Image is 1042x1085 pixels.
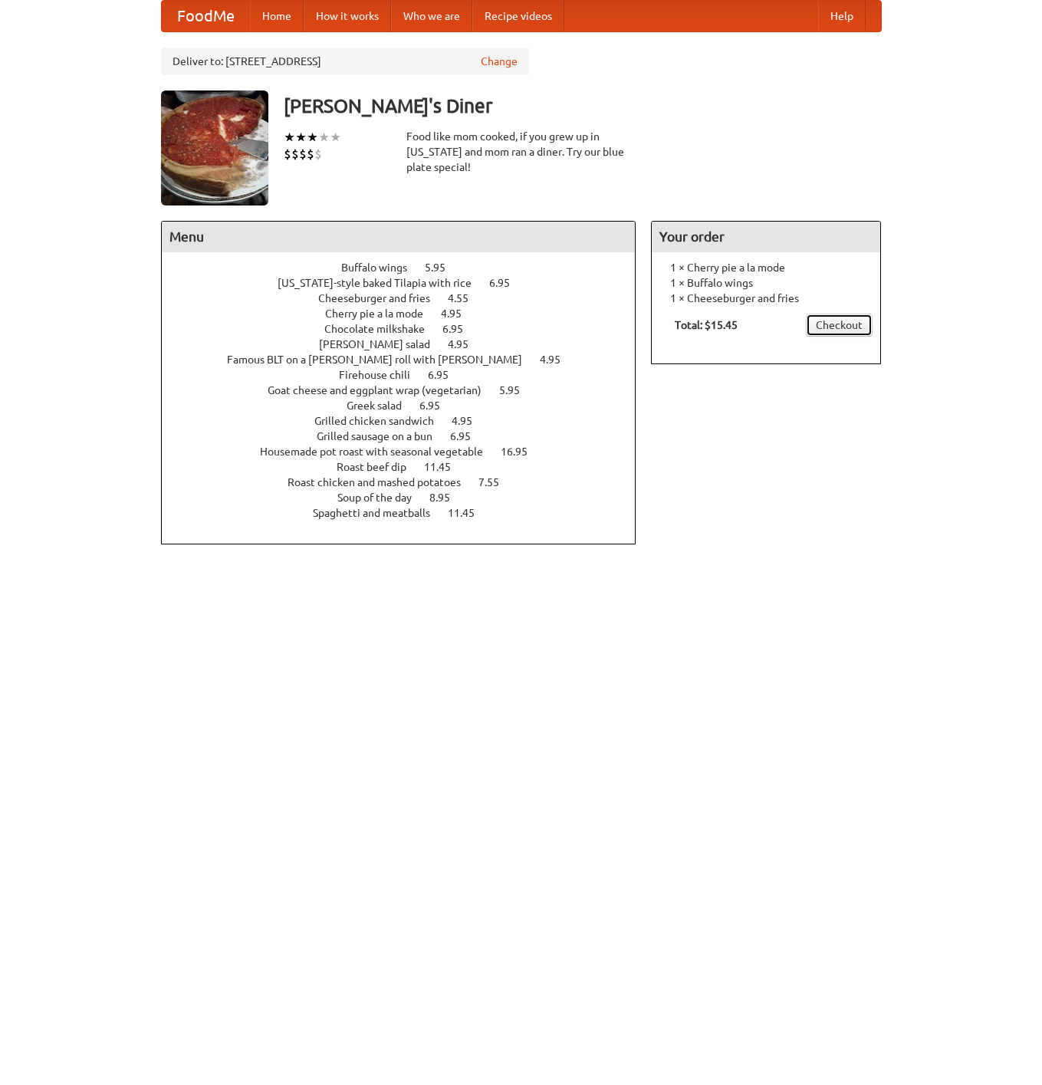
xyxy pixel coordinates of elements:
a: Cherry pie a la mode 4.95 [325,307,490,320]
li: 1 × Cheeseburger and fries [659,291,873,306]
a: Change [481,54,518,69]
b: Total: $15.45 [675,319,738,331]
span: [US_STATE]-style baked Tilapia with rice [278,277,487,289]
li: ★ [295,129,307,146]
h3: [PERSON_NAME]'s Diner [284,90,882,121]
span: 4.95 [448,338,484,350]
span: 11.45 [424,461,466,473]
span: Housemade pot roast with seasonal vegetable [260,446,498,458]
h4: Menu [162,222,636,252]
span: Firehouse chili [339,369,426,381]
span: Grilled chicken sandwich [314,415,449,427]
a: Cheeseburger and fries 4.55 [318,292,497,304]
li: $ [291,146,299,163]
a: Famous BLT on a [PERSON_NAME] roll with [PERSON_NAME] 4.95 [227,353,589,366]
span: Roast beef dip [337,461,422,473]
li: ★ [307,129,318,146]
a: Firehouse chili 6.95 [339,369,477,381]
a: Recipe videos [472,1,564,31]
span: 6.95 [442,323,478,335]
span: 4.55 [448,292,484,304]
div: Deliver to: [STREET_ADDRESS] [161,48,529,75]
span: Soup of the day [337,492,427,504]
a: Help [818,1,866,31]
span: 6.95 [419,399,455,412]
li: ★ [284,129,295,146]
a: Who we are [391,1,472,31]
span: 4.95 [540,353,576,366]
li: $ [284,146,291,163]
a: Soup of the day 8.95 [337,492,478,504]
span: 6.95 [450,430,486,442]
li: 1 × Cherry pie a la mode [659,260,873,275]
span: Roast chicken and mashed potatoes [288,476,476,488]
span: Famous BLT on a [PERSON_NAME] roll with [PERSON_NAME] [227,353,537,366]
li: $ [314,146,322,163]
li: 1 × Buffalo wings [659,275,873,291]
span: Goat cheese and eggplant wrap (vegetarian) [268,384,497,396]
a: How it works [304,1,391,31]
span: 8.95 [429,492,465,504]
span: 11.45 [448,507,490,519]
span: 4.95 [441,307,477,320]
span: Spaghetti and meatballs [313,507,445,519]
span: [PERSON_NAME] salad [319,338,445,350]
a: Buffalo wings 5.95 [341,261,474,274]
span: Chocolate milkshake [324,323,440,335]
span: Cherry pie a la mode [325,307,439,320]
span: Grilled sausage on a bun [317,430,448,442]
span: 7.55 [478,476,514,488]
span: Greek salad [347,399,417,412]
li: ★ [330,129,341,146]
span: 6.95 [489,277,525,289]
a: Chocolate milkshake 6.95 [324,323,491,335]
a: Checkout [806,314,873,337]
a: Home [250,1,304,31]
li: $ [299,146,307,163]
a: [PERSON_NAME] salad 4.95 [319,338,497,350]
img: angular.jpg [161,90,268,205]
a: FoodMe [162,1,250,31]
span: 6.95 [428,369,464,381]
a: [US_STATE]-style baked Tilapia with rice 6.95 [278,277,538,289]
h4: Your order [652,222,880,252]
a: Goat cheese and eggplant wrap (vegetarian) 5.95 [268,384,548,396]
a: Roast chicken and mashed potatoes 7.55 [288,476,528,488]
span: 5.95 [499,384,535,396]
span: 4.95 [452,415,488,427]
a: Grilled sausage on a bun 6.95 [317,430,499,442]
a: Housemade pot roast with seasonal vegetable 16.95 [260,446,556,458]
li: ★ [318,129,330,146]
a: Roast beef dip 11.45 [337,461,479,473]
a: Greek salad 6.95 [347,399,468,412]
div: Food like mom cooked, if you grew up in [US_STATE] and mom ran a diner. Try our blue plate special! [406,129,636,175]
span: Buffalo wings [341,261,422,274]
li: $ [307,146,314,163]
span: Cheeseburger and fries [318,292,445,304]
span: 5.95 [425,261,461,274]
span: 16.95 [501,446,543,458]
a: Grilled chicken sandwich 4.95 [314,415,501,427]
a: Spaghetti and meatballs 11.45 [313,507,503,519]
